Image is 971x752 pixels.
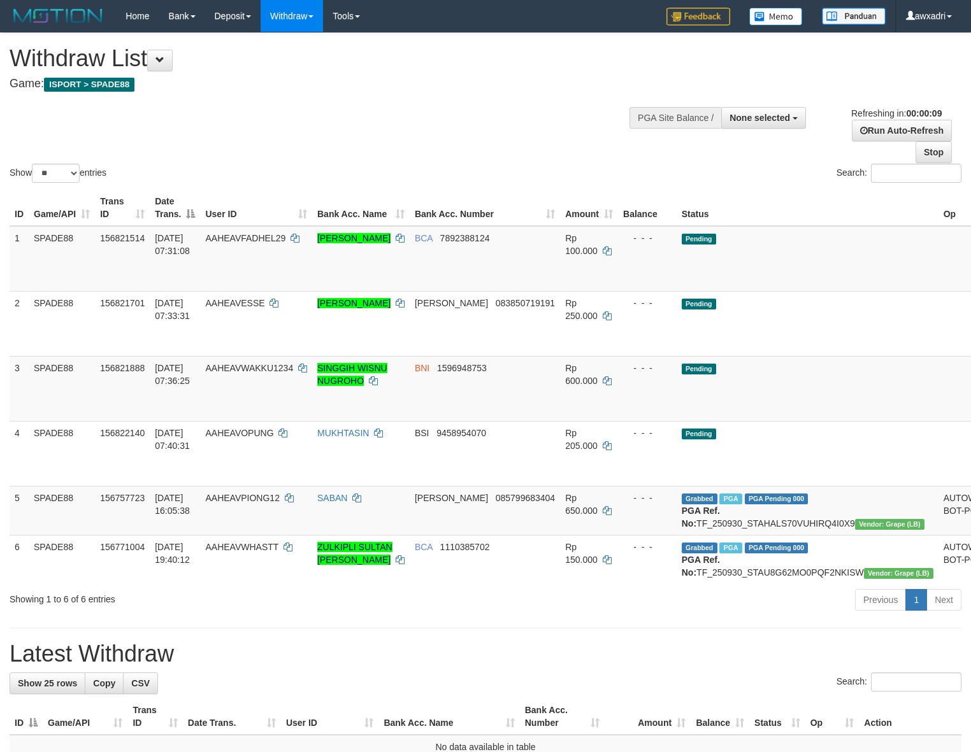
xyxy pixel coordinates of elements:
span: Copy 085799683404 to clipboard [496,493,555,503]
th: Amount: activate to sort column ascending [560,190,618,226]
h1: Latest Withdraw [10,641,961,667]
td: TF_250930_STAHALS70VUHIRQ4I0X9 [677,486,939,535]
span: Copy 083850719191 to clipboard [496,298,555,308]
input: Search: [871,672,961,692]
th: Status [677,190,939,226]
h4: Game: [10,78,635,90]
span: 156821514 [100,233,145,243]
th: Bank Acc. Number: activate to sort column ascending [520,699,605,735]
span: Grabbed [682,543,717,553]
div: - - - [623,297,672,309]
span: Marked by awxwdspade [719,493,742,504]
td: SPADE88 [29,291,95,356]
span: Copy 1110385702 to clipboard [440,542,490,552]
span: Pending [682,299,716,309]
span: Copy 1596948753 to clipboard [437,363,487,373]
span: ISPORT > SPADE88 [44,78,134,92]
th: Status: activate to sort column ascending [749,699,805,735]
div: - - - [623,362,672,374]
span: Rp 100.000 [565,233,598,256]
a: Next [926,589,961,611]
th: User ID: activate to sort column ascending [200,190,312,226]
td: TF_250930_STAU8G62MO0PQF2NKISW [677,535,939,584]
span: Vendor URL: https://dashboard.q2checkout.com/secure [864,568,933,579]
span: Pending [682,234,716,245]
h1: Withdraw List [10,46,635,71]
a: ZULKIPLI SULTAN [PERSON_NAME] [317,542,392,565]
span: Copy 7892388124 to clipboard [440,233,490,243]
span: Rp 250.000 [565,298,598,321]
button: None selected [721,107,806,129]
th: Date Trans.: activate to sort column descending [150,190,200,226]
span: AAHEAVESSE [205,298,264,308]
a: MUKHTASIN [317,428,369,438]
span: [DATE] 07:40:31 [155,428,190,451]
span: BSI [415,428,429,438]
span: 156821888 [100,363,145,373]
th: Trans ID: activate to sort column ascending [95,190,150,226]
span: Rp 205.000 [565,428,598,451]
label: Search: [837,164,961,183]
div: - - - [623,232,672,245]
span: 156757723 [100,493,145,503]
td: SPADE88 [29,486,95,535]
td: 1 [10,226,29,292]
span: AAHEAVWAKKU1234 [205,363,293,373]
span: Pending [682,364,716,374]
b: PGA Ref. No: [682,555,720,578]
th: Action [859,699,961,735]
span: [PERSON_NAME] [415,298,488,308]
span: Show 25 rows [18,678,77,688]
span: BNI [415,363,429,373]
th: Bank Acc. Number: activate to sort column ascending [410,190,560,226]
img: panduan.png [822,8,886,25]
th: Op: activate to sort column ascending [805,699,860,735]
a: [PERSON_NAME] [317,298,391,308]
span: 156771004 [100,542,145,552]
div: - - - [623,541,672,553]
th: Trans ID: activate to sort column ascending [127,699,182,735]
span: 156821701 [100,298,145,308]
th: User ID: activate to sort column ascending [281,699,379,735]
img: Feedback.jpg [666,8,730,25]
span: AAHEAVOPUNG [205,428,273,438]
a: Copy [85,672,124,694]
span: Refreshing in: [851,108,942,118]
span: AAHEAVPIONG12 [205,493,279,503]
span: [DATE] 07:33:31 [155,298,190,321]
td: 4 [10,421,29,486]
th: Bank Acc. Name: activate to sort column ascending [378,699,519,735]
span: PGA Pending [745,493,809,504]
th: Game/API: activate to sort column ascending [43,699,127,735]
span: Pending [682,429,716,439]
td: 6 [10,535,29,584]
div: - - - [623,427,672,439]
th: Balance: activate to sort column ascending [691,699,749,735]
td: 5 [10,486,29,535]
a: Previous [855,589,906,611]
td: 3 [10,356,29,421]
span: PGA Pending [745,543,809,553]
span: [DATE] 07:31:08 [155,233,190,256]
th: Bank Acc. Name: activate to sort column ascending [312,190,410,226]
span: Copy [93,678,115,688]
th: ID [10,190,29,226]
img: MOTION_logo.png [10,6,106,25]
label: Search: [837,672,961,692]
span: Vendor URL: https://dashboard.q2checkout.com/secure [855,519,924,530]
a: Run Auto-Refresh [852,120,952,141]
span: Rp 650.000 [565,493,598,516]
img: Button%20Memo.svg [749,8,803,25]
span: [DATE] 07:36:25 [155,363,190,386]
a: [PERSON_NAME] [317,233,391,243]
span: AAHEAVFADHEL29 [205,233,285,243]
span: [DATE] 19:40:12 [155,542,190,565]
td: 2 [10,291,29,356]
div: - - - [623,492,672,504]
div: Showing 1 to 6 of 6 entries [10,588,395,606]
b: PGA Ref. No: [682,506,720,529]
select: Showentries [32,164,80,183]
th: Amount: activate to sort column ascending [605,699,691,735]
td: SPADE88 [29,421,95,486]
th: Game/API: activate to sort column ascending [29,190,95,226]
